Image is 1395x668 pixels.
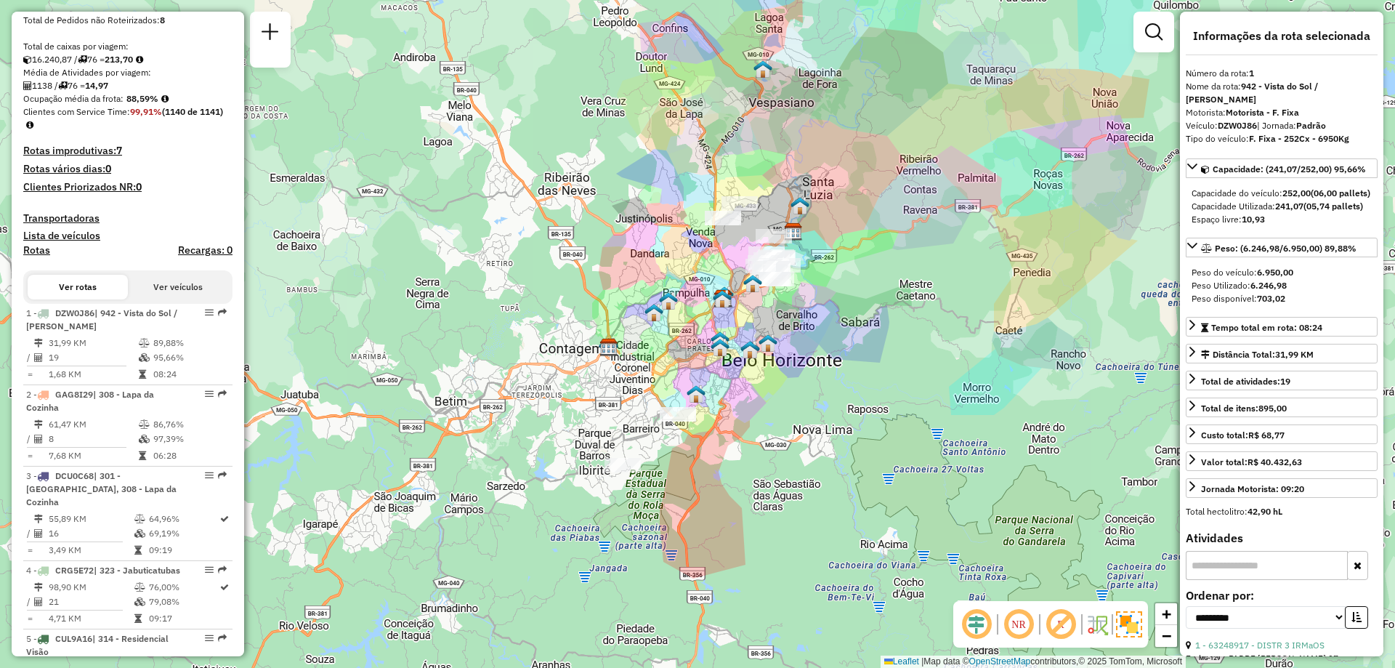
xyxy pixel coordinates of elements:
div: Espaço livre: [1192,213,1372,226]
td: 21 [48,595,134,609]
td: 79,08% [148,595,219,609]
strong: (1140 de 1141) [162,106,223,117]
span: Total de atividades: [1201,376,1290,387]
i: % de utilização do peso [139,339,150,347]
div: Capacidade Utilizada: [1192,200,1372,213]
div: Atividade não roteirizada - JAIRO APARECIDO COST [705,211,741,225]
div: Valor total: [1201,456,1302,469]
img: Cross Santa Luzia [790,196,809,215]
td: 09:19 [148,543,219,558]
i: Rota otimizada [220,583,229,592]
img: 208 UDC Full Gloria [644,303,663,322]
strong: Padrão [1296,120,1326,131]
td: = [26,367,33,382]
span: CRG5E72 [55,565,94,576]
em: Rotas cross docking consideradas [26,121,33,129]
i: Distância Total [34,515,43,523]
span: Ocultar NR [1001,607,1036,642]
h4: Rotas improdutivas: [23,145,232,157]
strong: 703,02 [1257,293,1285,304]
strong: 241,07 [1275,201,1303,212]
div: Peso: (6.246,98/6.950,00) 89,88% [1186,260,1378,311]
label: Ordenar por: [1186,587,1378,604]
h4: Recargas: 0 [178,244,232,257]
div: Jornada Motorista: 09:20 [1201,483,1304,496]
img: Teste [713,289,732,308]
td: 61,47 KM [48,417,138,432]
strong: R$ 40.432,63 [1248,456,1302,467]
td: 06:28 [153,448,226,463]
em: Rota exportada [218,471,227,480]
em: Média calculada utilizando a maior ocupação (%Peso ou %Cubagem) de cada rota da sessão. Rotas cro... [161,94,169,103]
i: % de utilização do peso [134,583,145,592]
em: Rota exportada [218,308,227,317]
a: Rotas [23,244,50,257]
span: Capacidade: (241,07/252,00) 95,66% [1213,164,1366,174]
strong: 6.246,98 [1250,280,1287,291]
button: Ver veículos [128,275,228,299]
span: − [1162,627,1171,645]
td: 95,66% [153,350,226,365]
em: Opções [205,634,214,643]
img: Cross Dock [759,334,777,353]
div: Total de itens: [1201,402,1287,415]
strong: 213,70 [105,54,133,65]
td: = [26,448,33,463]
strong: 895,00 [1258,403,1287,414]
td: 98,90 KM [48,580,134,595]
em: Rota exportada [218,390,227,398]
td: 69,19% [148,526,219,541]
a: Nova sessão e pesquisa [256,17,285,50]
td: 3,49 KM [48,543,134,558]
i: Distância Total [34,583,43,592]
h4: Transportadoras [23,212,232,225]
strong: Motorista - F. Fixa [1226,107,1299,118]
a: Zoom in [1155,603,1177,625]
h4: Clientes Priorizados NR: [23,181,232,193]
span: 5 - [26,633,169,657]
td: 16 [48,526,134,541]
div: Capacidade do veículo: [1192,187,1372,200]
td: / [26,432,33,446]
span: 1 - [26,307,177,331]
td: / [26,526,33,541]
div: Atividade não roteirizada - 60.178.331 THIAGO MACHADO DA COSTA [660,407,696,422]
strong: 252,00 [1282,188,1311,198]
i: % de utilização do peso [134,515,145,523]
div: Veículo: [1186,119,1378,132]
strong: 0 [136,180,142,193]
i: % de utilização da cubagem [134,529,145,538]
span: CUL9A16 [55,633,92,644]
strong: 99,91% [130,106,162,117]
div: 1138 / 76 = [23,79,232,92]
img: Warecloud Parque Pedro ll [659,291,678,310]
em: Rota exportada [218,566,227,574]
div: Atividade não roteirizada - PIZZARIA ROTA 95 [721,196,758,211]
strong: 6.950,00 [1257,267,1293,278]
span: Exibir rótulo [1043,607,1078,642]
i: Total de Atividades [34,435,43,443]
span: 2 - [26,389,154,413]
img: CDD Santa Luzia [784,222,803,241]
i: Total de Atividades [34,597,43,606]
span: Peso: (6.246,98/6.950,00) 89,88% [1215,243,1356,254]
img: Mult Contagem [599,337,618,356]
strong: R$ 68,77 [1248,430,1285,440]
img: Fluxo de ruas [1085,613,1109,636]
em: Opções [205,566,214,574]
i: Distância Total [34,420,43,429]
td: 8 [48,432,138,446]
i: Cubagem total roteirizado [23,55,32,64]
img: CDD Contagem [599,338,618,357]
i: Total de rotas [78,55,87,64]
div: Nome da rota: [1186,80,1378,106]
span: 4 - [26,565,180,576]
img: Transit Point - 1 [711,331,729,350]
span: DZW0J86 [55,307,94,318]
em: Opções [205,390,214,398]
div: Peso disponível: [1192,292,1372,305]
h4: Rotas vários dias: [23,163,232,175]
i: Total de Atividades [23,81,32,90]
div: Tipo do veículo: [1186,132,1378,145]
div: Total de Pedidos não Roteirizados: [23,14,232,27]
